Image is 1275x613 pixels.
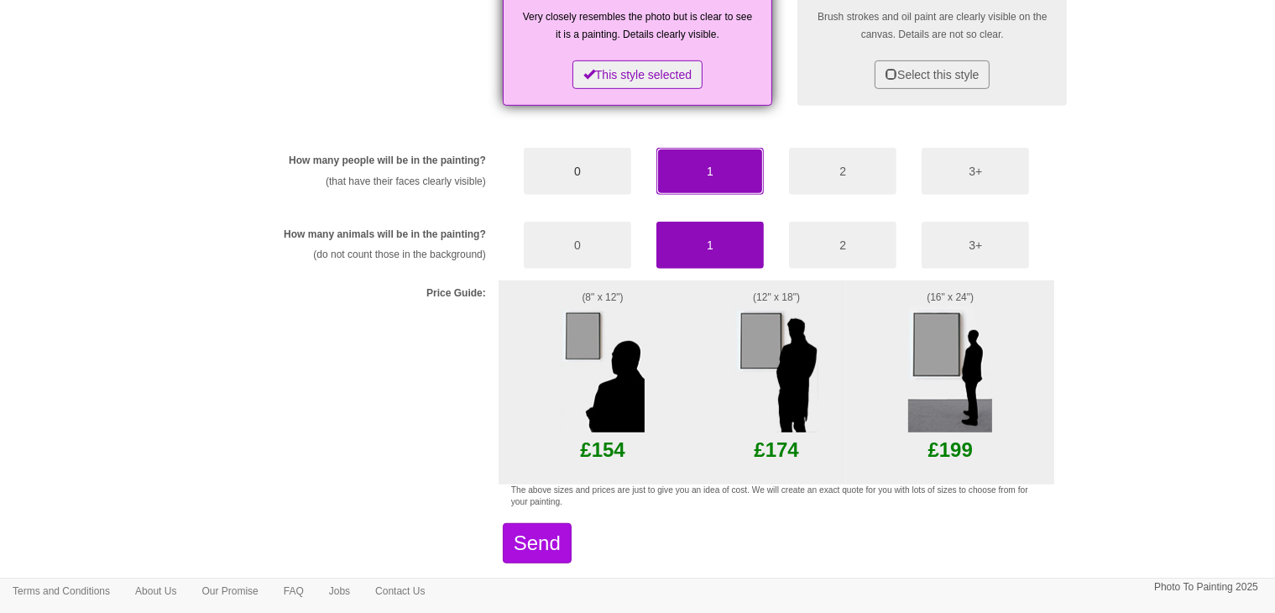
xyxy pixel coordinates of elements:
label: How many animals will be in the painting? [284,228,486,242]
button: 2 [789,148,896,195]
p: The above sizes and prices are just to give you an idea of cost. We will create an exact quote fo... [511,485,1042,509]
p: £154 [511,432,695,468]
button: Select this style [875,60,990,89]
p: Very closely resembles the photo but is clear to see it is a painting. Details clearly visible. [520,8,755,44]
p: Photo To Painting 2025 [1154,579,1258,596]
p: £199 [859,432,1042,468]
a: Jobs [316,579,363,604]
a: Our Promise [189,579,270,604]
a: Contact Us [363,579,437,604]
p: (16" x 24") [859,289,1042,306]
a: About Us [123,579,189,604]
img: Example size of a small painting [561,306,645,432]
p: £174 [719,432,833,468]
button: 1 [656,222,764,269]
button: 0 [524,148,631,195]
p: (12" x 18") [719,289,833,306]
label: How many people will be in the painting? [289,154,486,168]
button: 3+ [922,222,1029,269]
p: We will get back to you within 24 hours. If you haven't had a response by then, please check your... [208,576,1068,594]
a: FAQ [271,579,316,604]
p: Brush strokes and oil paint are clearly visible on the canvas. Details are not so clear. [814,8,1050,44]
p: (8" x 12") [511,289,695,306]
button: 2 [789,222,896,269]
button: This style selected [572,60,703,89]
img: Example size of a Midi painting [734,306,818,432]
p: (do not count those in the background) [233,246,486,264]
label: Price Guide: [426,286,486,301]
button: 3+ [922,148,1029,195]
img: Example size of a large painting [908,306,992,432]
p: (that have their faces clearly visible) [233,173,486,191]
button: 1 [656,148,764,195]
button: Send [503,523,572,563]
button: 0 [524,222,631,269]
